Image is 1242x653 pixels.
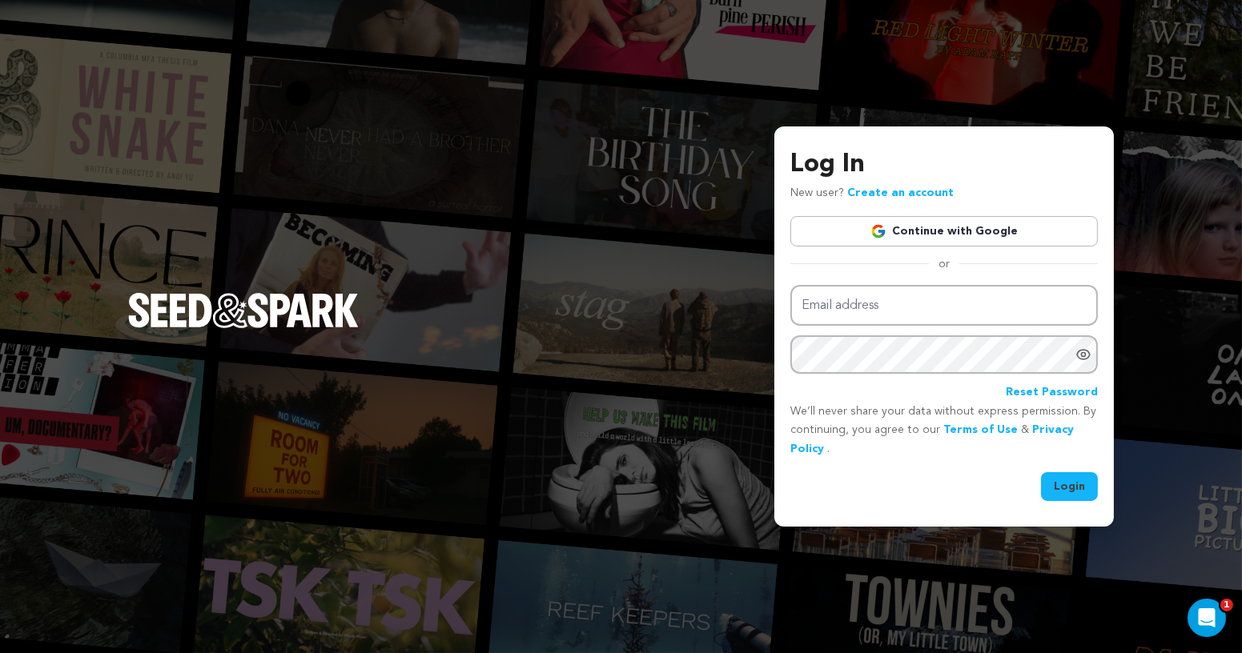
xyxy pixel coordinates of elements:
a: Continue with Google [790,216,1098,246]
button: Login [1041,472,1098,501]
img: Google logo [870,223,886,239]
p: New user? [790,184,954,203]
p: We’ll never share your data without express permission. By continuing, you agree to our & . [790,403,1098,459]
input: Email address [790,285,1098,326]
span: 1 [1220,599,1233,611]
iframe: Intercom live chat [1188,599,1226,637]
a: Reset Password [1006,383,1098,403]
a: Create an account [847,187,954,198]
img: Seed&Spark Logo [128,293,359,328]
a: Seed&Spark Homepage [128,293,359,360]
h3: Log In [790,146,1098,184]
span: or [929,256,959,272]
a: Terms of Use [943,424,1018,435]
a: Show password as plain text. Warning: this will display your password on the screen. [1075,347,1091,363]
